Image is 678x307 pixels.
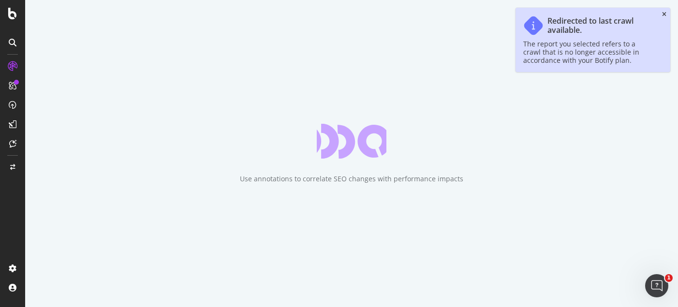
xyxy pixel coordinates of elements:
div: animation [317,124,386,159]
span: 1 [665,274,673,282]
div: close toast [662,12,666,17]
div: The report you selected refers to a crawl that is no longer accessible in accordance with your Bo... [523,40,653,64]
div: Use annotations to correlate SEO changes with performance impacts [240,174,463,184]
iframe: Intercom live chat [645,274,668,297]
div: Redirected to last crawl available. [547,16,653,35]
